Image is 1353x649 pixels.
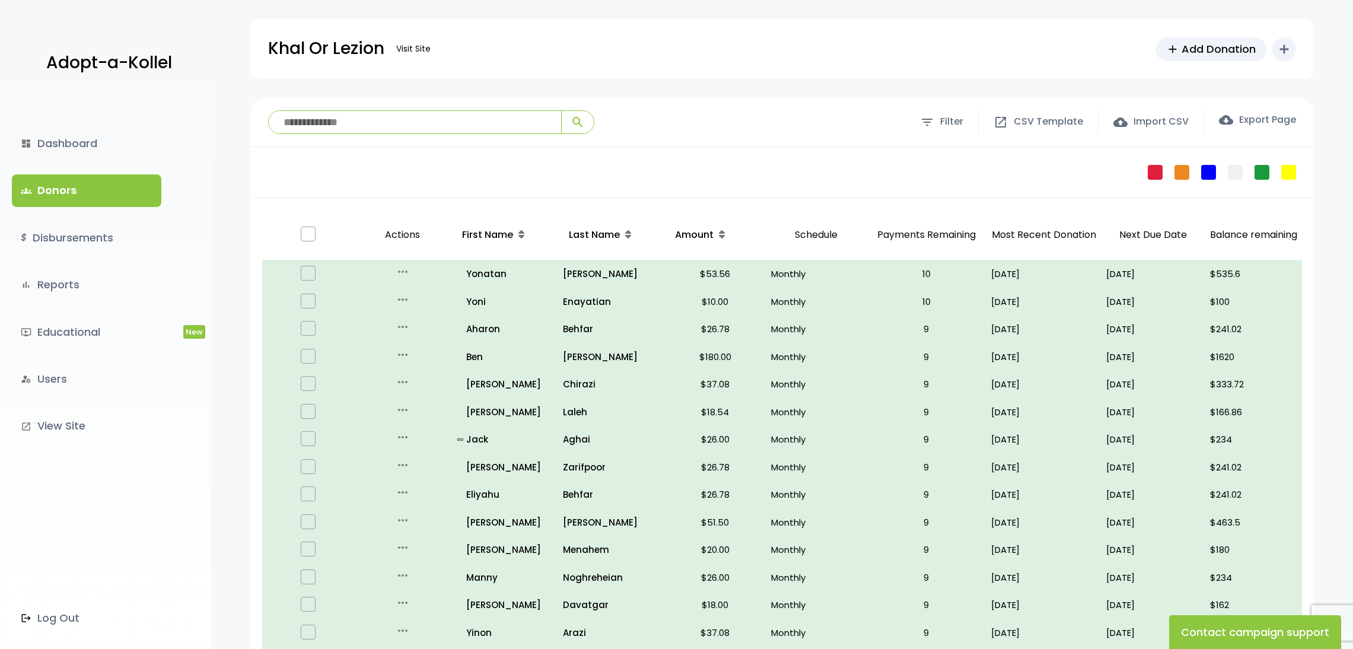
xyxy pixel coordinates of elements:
a: [PERSON_NAME] [563,266,660,282]
p: $162 [1210,597,1297,613]
p: Monthly [771,321,862,337]
p: [DATE] [991,431,1097,447]
p: [DATE] [991,570,1097,586]
a: dashboardDashboard [12,128,161,160]
span: First Name [462,228,513,241]
p: [PERSON_NAME] [457,376,553,392]
p: Monthly [771,459,862,475]
i: more_horiz [396,568,410,583]
p: Monthly [771,404,862,420]
p: $18.54 [669,404,762,420]
a: Chirazi [563,376,660,392]
span: Amount [675,228,714,241]
p: [DATE] [1106,321,1201,337]
i: all_inclusive [457,437,466,443]
p: Most Recent Donation [991,227,1097,244]
p: Ben [457,349,553,365]
p: [DATE] [1106,266,1201,282]
p: $18.00 [669,597,762,613]
a: Adopt-a-Kollel [40,34,172,92]
p: [DATE] [991,514,1097,530]
p: 9 [871,570,982,586]
a: [PERSON_NAME] [457,514,553,530]
p: [DATE] [1106,597,1201,613]
a: groupsDonors [12,174,161,206]
p: $535.6 [1210,266,1297,282]
span: New [183,325,205,339]
a: Noghreheian [563,570,660,586]
p: Eliyahu [457,486,553,502]
p: Balance remaining [1210,227,1297,244]
p: 9 [871,542,982,558]
span: Add Donation [1182,41,1256,57]
p: 9 [871,349,982,365]
p: $166.86 [1210,404,1297,420]
p: Aghai [563,431,660,447]
a: addAdd Donation [1155,37,1266,61]
a: bar_chartReports [12,269,161,301]
p: Aharon [457,321,553,337]
i: dashboard [21,138,31,149]
i: bar_chart [21,279,31,290]
i: more_horiz [396,458,410,472]
p: 10 [871,294,982,310]
i: more_horiz [396,540,410,555]
p: Arazi [563,625,660,641]
p: $20.00 [669,542,762,558]
p: [DATE] [991,597,1097,613]
p: Monthly [771,542,862,558]
i: more_horiz [396,430,410,444]
a: Yoni [457,294,553,310]
p: $26.78 [669,486,762,502]
p: [DATE] [991,404,1097,420]
i: more_horiz [396,375,410,389]
p: 9 [871,431,982,447]
p: Monthly [771,625,862,641]
p: [DATE] [991,266,1097,282]
p: [DATE] [1106,625,1201,641]
p: Next Due Date [1106,227,1201,244]
span: Filter [940,113,963,131]
p: [DATE] [1106,459,1201,475]
p: 9 [871,597,982,613]
p: Khal Or Lezion [268,34,384,63]
i: more_horiz [396,348,410,362]
p: [PERSON_NAME] [563,349,660,365]
a: Davatgar [563,597,660,613]
a: Enayatian [563,294,660,310]
a: launchView Site [12,410,161,442]
p: [DATE] [1106,570,1201,586]
a: Zarifpoor [563,459,660,475]
p: [DATE] [1106,486,1201,502]
p: $234 [1210,570,1297,586]
p: [DATE] [991,376,1097,392]
p: Monthly [771,266,862,282]
p: [PERSON_NAME] [457,459,553,475]
a: $Disbursements [12,222,161,254]
a: Yinon [457,625,553,641]
a: Manny [457,570,553,586]
a: Laleh [563,404,660,420]
a: [PERSON_NAME] [457,404,553,420]
label: Export Page [1219,113,1296,127]
p: 9 [871,625,982,641]
span: search [571,115,585,129]
p: [DATE] [1106,542,1201,558]
p: $180 [1210,542,1297,558]
p: [DATE] [991,349,1097,365]
p: Monthly [771,376,862,392]
p: Monthly [771,514,862,530]
a: Behfar [563,486,660,502]
span: open_in_new [994,115,1008,129]
button: Contact campaign support [1169,615,1341,649]
p: $51.50 [669,514,762,530]
p: $10.00 [669,294,762,310]
p: [DATE] [991,625,1097,641]
p: Monthly [771,597,862,613]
